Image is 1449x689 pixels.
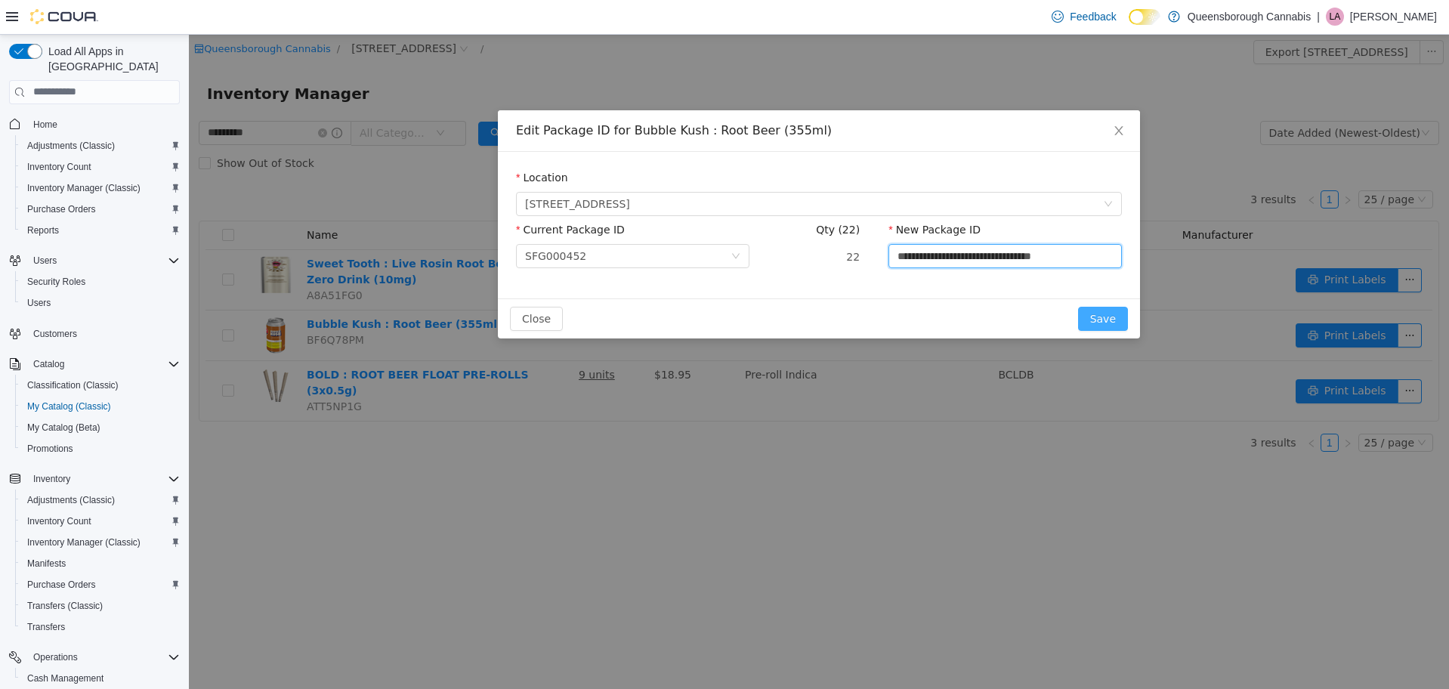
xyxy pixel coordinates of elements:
label: Location [327,137,379,149]
a: Security Roles [21,273,91,291]
span: Operations [33,651,78,663]
span: Transfers [21,618,180,636]
button: Close [321,272,374,296]
button: Manifests [15,553,186,574]
span: Promotions [27,443,73,455]
span: Promotions [21,440,180,458]
span: My Catalog (Classic) [27,400,111,412]
a: Inventory Manager (Classic) [21,533,147,552]
a: Reports [21,221,65,239]
button: Catalog [27,355,70,373]
span: Purchase Orders [21,576,180,594]
label: Qty (22) [627,189,671,201]
span: Cash Management [27,672,103,684]
span: Reports [21,221,180,239]
a: Promotions [21,440,79,458]
span: Inventory [33,473,70,485]
a: Cash Management [21,669,110,687]
input: New Package ID [700,209,933,233]
button: Catalog [3,354,186,375]
span: Security Roles [27,276,85,288]
span: Security Roles [21,273,180,291]
span: Cash Management [21,669,180,687]
span: My Catalog (Beta) [27,422,100,434]
button: Security Roles [15,271,186,292]
span: Adjustments (Classic) [27,494,115,506]
button: Inventory Manager (Classic) [15,178,186,199]
button: Operations [3,647,186,668]
span: Customers [33,328,77,340]
a: Purchase Orders [21,200,102,218]
a: Users [21,294,57,312]
div: Lulu Anastacio [1326,8,1344,26]
span: Purchase Orders [27,579,96,591]
span: Catalog [27,355,180,373]
span: Inventory Count [21,512,180,530]
button: My Catalog (Beta) [15,417,186,438]
span: Inventory Manager (Classic) [27,536,141,548]
a: Classification (Classic) [21,376,125,394]
button: Inventory Manager (Classic) [15,532,186,553]
button: Transfers (Classic) [15,595,186,616]
a: Adjustments (Classic) [21,491,121,509]
span: Users [27,297,51,309]
button: Classification (Classic) [15,375,186,396]
button: Home [3,113,186,135]
button: Promotions [15,438,186,459]
label: New Package ID [700,189,792,201]
span: Inventory Count [27,515,91,527]
span: Classification (Classic) [21,376,180,394]
button: Operations [27,648,84,666]
img: Cova [30,9,98,24]
span: Manifests [27,558,66,570]
a: Transfers [21,618,71,636]
a: Inventory Count [21,158,97,176]
button: Cash Management [15,668,186,689]
a: My Catalog (Beta) [21,419,107,437]
a: Customers [27,325,83,343]
span: Operations [27,648,180,666]
span: Customers [27,324,180,343]
a: Purchase Orders [21,576,102,594]
span: Manifests [21,555,180,573]
button: Users [15,292,186,314]
span: Transfers (Classic) [21,597,180,615]
button: Customers [3,323,186,344]
span: 22 [657,216,671,228]
button: Close [909,76,951,118]
div: SFG000452 [336,210,397,233]
a: Inventory Manager (Classic) [21,179,147,197]
button: Adjustments (Classic) [15,135,186,156]
span: Adjustments (Classic) [21,491,180,509]
span: Inventory Manager (Classic) [27,182,141,194]
a: Home [27,116,63,134]
span: Home [27,115,180,134]
span: 1274 56th St [336,158,441,181]
a: Transfers (Classic) [21,597,109,615]
button: Adjustments (Classic) [15,490,186,511]
span: Adjustments (Classic) [27,140,115,152]
span: My Catalog (Classic) [21,397,180,416]
label: Current Package ID [327,189,436,201]
button: Users [3,250,186,271]
a: Adjustments (Classic) [21,137,121,155]
span: Catalog [33,358,64,370]
span: Users [33,255,57,267]
span: Home [33,119,57,131]
span: Inventory Count [21,158,180,176]
input: Dark Mode [1129,9,1160,25]
button: Inventory Count [15,511,186,532]
button: Users [27,252,63,270]
div: Edit Package ID for Bubble Kush : Root Beer (355ml) [327,88,933,104]
i: icon: close [924,90,936,102]
span: Inventory Manager (Classic) [21,533,180,552]
span: Purchase Orders [27,203,96,215]
button: Purchase Orders [15,199,186,220]
span: Inventory [27,470,180,488]
span: LA [1330,8,1341,26]
button: Transfers [15,616,186,638]
span: Inventory Count [27,161,91,173]
span: Transfers [27,621,65,633]
p: | [1317,8,1320,26]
